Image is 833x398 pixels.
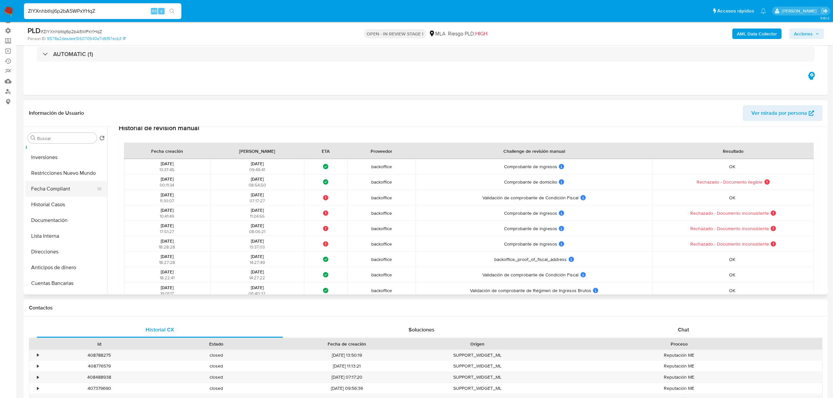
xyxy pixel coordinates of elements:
[536,361,822,371] div: Reputación ME
[794,29,813,39] span: Acciones
[419,350,536,361] div: SUPPORT_WIDGET_ML
[540,341,818,347] div: Proceso
[37,352,39,358] div: •
[158,350,275,361] div: closed
[146,326,174,333] span: Historial CX
[409,326,435,333] span: Soluciones
[152,8,157,14] span: Alt
[761,8,766,14] a: Notificaciones
[45,341,153,347] div: Id
[41,383,158,394] div: 407379690
[29,110,84,116] h1: Información de Usuario
[419,383,536,394] div: SUPPORT_WIDGET_ML
[678,326,689,333] span: Chat
[37,47,815,62] div: AUTOMATIC (1)
[419,361,536,371] div: SUPPORT_WIDGET_ML
[29,305,823,311] h1: Contactos
[162,341,270,347] div: Estado
[25,260,107,275] button: Anticipos de dinero
[25,165,107,181] button: Restricciones Nuevo Mundo
[536,383,822,394] div: Reputación ME
[25,275,107,291] button: Cuentas Bancarias
[423,341,531,347] div: Origen
[429,30,445,37] div: MLA
[743,105,823,121] button: Ver mirada por persona
[25,228,107,244] button: Lista Interna
[37,385,39,391] div: •
[536,350,822,361] div: Reputación ME
[475,30,487,37] span: HIGH
[275,361,419,371] div: [DATE] 11:13:21
[24,7,181,15] input: Buscar usuario o caso...
[30,135,36,141] button: Buscar
[25,212,107,228] button: Documentación
[717,8,754,14] span: Accesos rápidos
[41,372,158,383] div: 408488938
[41,350,158,361] div: 408788275
[782,8,819,14] p: andres.vilosio@mercadolibre.com
[25,197,107,212] button: Historial Casos
[275,372,419,383] div: [DATE] 07:17:20
[37,363,39,369] div: •
[751,105,807,121] span: Ver mirada por persona
[821,8,828,14] a: Salir
[37,135,94,141] input: Buscar
[25,181,102,197] button: Fecha Compliant
[158,383,275,394] div: closed
[41,28,102,35] span: # ZlYXnhbtIsj6p2bA5WPxYHqZ
[158,361,275,371] div: closed
[25,291,107,307] button: CVU
[47,36,126,42] a: 9578a2deadee156070640e7d6f97ecb3
[41,361,158,371] div: 408776579
[279,341,414,347] div: Fecha de creación
[99,135,105,143] button: Volver al orden por defecto
[53,50,93,58] h3: AUTOMATIC (1)
[25,149,107,165] button: Inversiones
[158,372,275,383] div: closed
[789,29,824,39] button: Acciones
[28,25,41,36] b: PLD
[448,30,487,37] span: Riesgo PLD:
[737,29,777,39] b: AML Data Collector
[28,36,46,42] b: Person ID
[165,7,179,16] button: search-icon
[160,8,162,14] span: s
[364,29,426,38] p: OPEN - IN REVIEW STAGE I
[275,383,419,394] div: [DATE] 09:56:36
[275,350,419,361] div: [DATE] 13:50:19
[536,372,822,383] div: Reputación ME
[732,29,782,39] button: AML Data Collector
[37,374,39,380] div: •
[419,372,536,383] div: SUPPORT_WIDGET_ML
[25,244,107,260] button: Direcciones
[820,15,830,21] span: 3.161.2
